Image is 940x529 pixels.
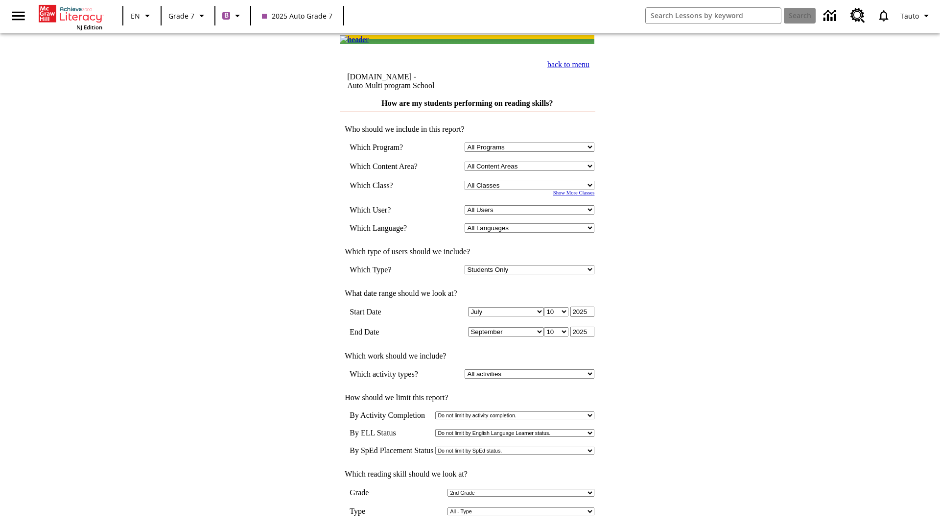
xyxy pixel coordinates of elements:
[845,2,871,29] a: Resource Center, Will open in new tab
[646,8,781,24] input: search field
[340,470,594,479] td: Which reading skill should we look at?
[381,99,553,107] a: How are my students performing on reading skills?
[350,411,433,420] td: By Activity Completion
[126,7,158,24] button: Language: EN, Select a language
[350,265,432,274] td: Which Type?
[350,205,432,215] td: Which User?
[39,3,102,31] div: Home
[218,7,247,24] button: Boost Class color is purple. Change class color
[350,327,432,337] td: End Date
[4,1,33,30] button: Open side menu
[553,190,595,195] a: Show More Classes
[340,393,594,402] td: How should we limit this report?
[224,9,229,22] span: B
[350,488,377,497] td: Grade
[871,3,896,28] a: Notifications
[164,7,211,24] button: Grade: Grade 7, Select a grade
[900,11,919,21] span: Tauto
[350,507,373,516] td: Type
[350,446,433,455] td: By SpEd Placement Status
[340,35,369,44] img: header
[350,307,432,317] td: Start Date
[262,11,332,21] span: 2025 Auto Grade 7
[350,223,432,233] td: Which Language?
[896,7,936,24] button: Profile/Settings
[350,143,432,152] td: Which Program?
[350,429,433,437] td: By ELL Status
[340,247,594,256] td: Which type of users should we include?
[168,11,194,21] span: Grade 7
[340,289,594,298] td: What date range should we look at?
[818,2,845,29] a: Data Center
[547,60,589,69] a: back to menu
[131,11,140,21] span: EN
[340,352,594,361] td: Which work should we include?
[340,125,594,134] td: Who should we include in this report?
[347,81,434,90] nobr: Auto Multi program School
[350,162,418,170] nobr: Which Content Area?
[347,72,496,90] td: [DOMAIN_NAME] -
[350,369,432,379] td: Which activity types?
[350,181,432,190] td: Which Class?
[76,24,102,31] span: NJ Edition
